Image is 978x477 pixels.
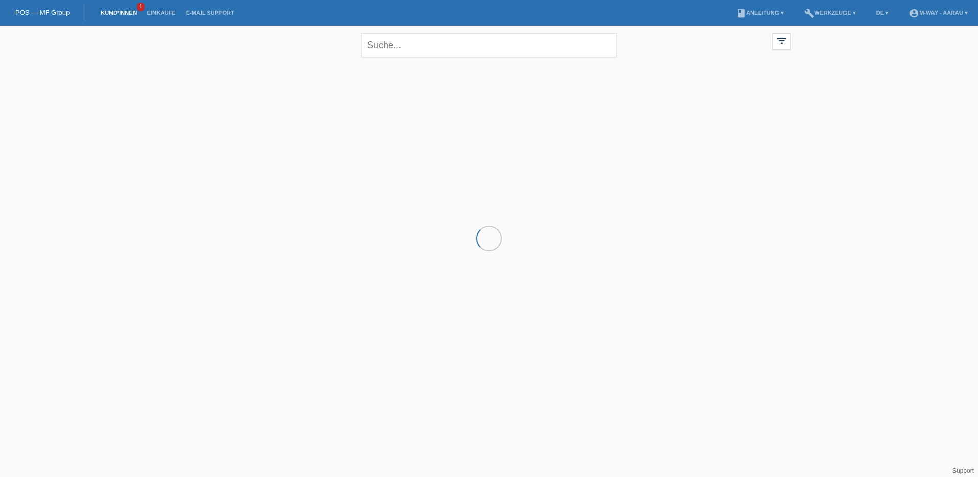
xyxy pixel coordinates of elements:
a: Kund*innen [96,10,142,16]
i: filter_list [776,35,787,47]
a: DE ▾ [871,10,894,16]
i: account_circle [909,8,919,18]
i: book [736,8,746,18]
a: Einkäufe [142,10,181,16]
span: 1 [137,3,145,11]
a: buildWerkzeuge ▾ [799,10,861,16]
a: bookAnleitung ▾ [731,10,789,16]
input: Suche... [361,33,617,57]
i: build [804,8,814,18]
a: POS — MF Group [15,9,70,16]
a: Support [952,467,974,474]
a: E-Mail Support [181,10,239,16]
a: account_circlem-way - Aarau ▾ [904,10,973,16]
